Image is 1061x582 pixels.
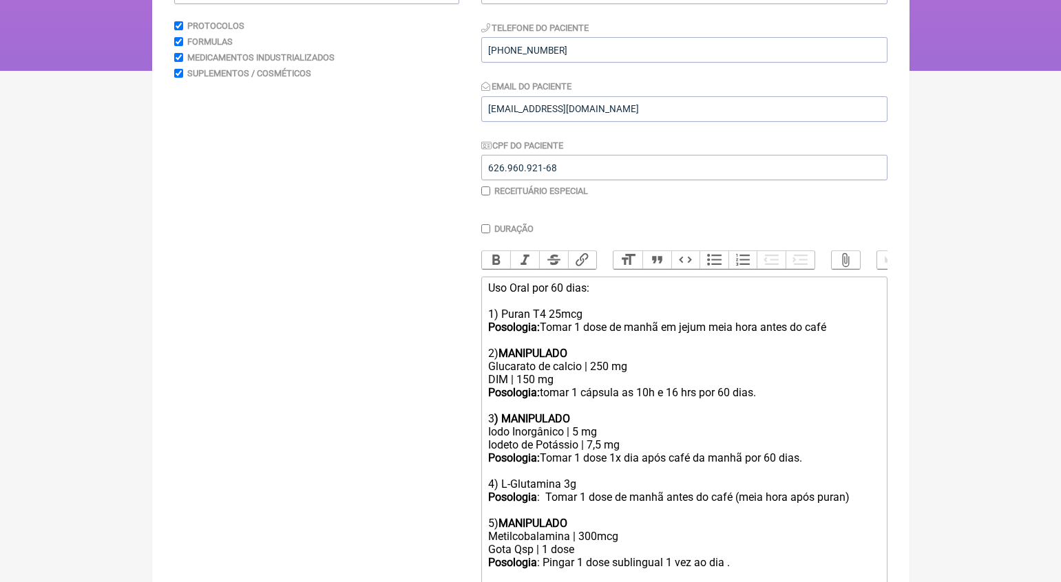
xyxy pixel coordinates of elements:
[187,36,233,47] label: Formulas
[488,321,540,334] strong: Posologia:
[488,425,879,438] div: Iodo Inorgânico | 5 mg
[494,412,570,425] strong: ) MANIPULADO
[568,251,597,269] button: Link
[498,517,567,530] strong: MANIPULADO
[494,224,534,234] label: Duração
[488,386,879,399] div: tomar 1 cápsula as 10h e 16 hrs por 60 dias.
[488,373,879,386] div: DIM | 150 mg
[488,451,540,464] strong: Posologia:
[510,251,539,269] button: Italic
[482,251,511,269] button: Bold
[488,281,879,360] div: Uso Oral por 60 dias: 1) Puran T4 25mcg Tomar 1 dose de manhã em jejum meia hora antes do café 2)
[488,556,537,569] strong: Posologia
[488,386,540,399] strong: Posologia:
[700,251,728,269] button: Bullets
[481,81,572,91] label: Email do Paciente
[187,52,335,63] label: Medicamentos Industrializados
[488,543,879,556] div: Gota Qsp | 1 dose
[488,412,879,425] div: 3
[832,251,861,269] button: Attach Files
[494,186,588,196] label: Receituário Especial
[488,491,537,504] strong: Posologia
[786,251,815,269] button: Increase Level
[488,477,879,530] div: 4) L-Glutamina 3g : Tomar 1 dose de manhã antes do café (meia hora após puran) 5)
[757,251,786,269] button: Decrease Level
[498,347,567,360] strong: MANIPULADO
[187,68,311,78] label: Suplementos / Cosméticos
[481,23,589,33] label: Telefone do Paciente
[488,530,879,543] div: Metilcobalamina | 300mcg
[642,251,671,269] button: Quote
[877,251,906,269] button: Undo
[488,451,879,464] div: Tomar 1 dose 1x dia após café da manhã por 60 dias.
[728,251,757,269] button: Numbers
[488,360,879,373] div: Glucarato de calcio | 250 mg
[488,438,879,451] div: Iodeto de Potássio | 7,5 mg
[613,251,642,269] button: Heading
[187,21,244,31] label: Protocolos
[671,251,700,269] button: Code
[481,140,564,151] label: CPF do Paciente
[539,251,568,269] button: Strikethrough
